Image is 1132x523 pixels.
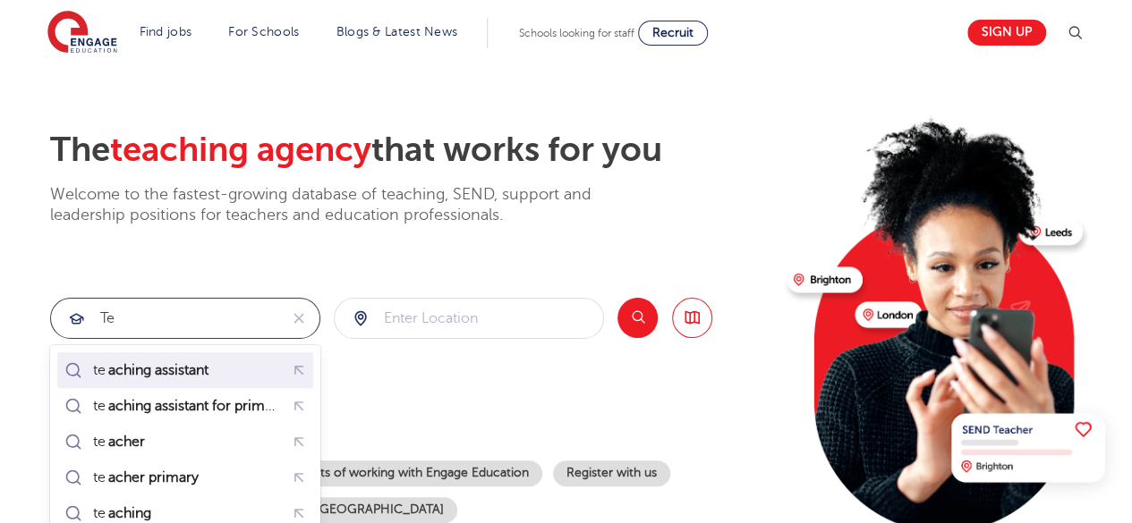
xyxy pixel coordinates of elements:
[336,25,458,38] a: Blogs & Latest News
[106,467,201,488] mark: acher primary
[106,395,287,417] mark: aching assistant for primary
[285,357,313,384] button: Fill query with "teaching assistant"
[335,299,603,338] input: Submit
[285,428,313,456] button: Fill query with "teacher"
[93,433,148,451] div: te
[967,20,1046,46] a: Sign up
[50,130,772,171] h2: The that works for you
[93,397,279,415] div: te
[519,27,634,39] span: Schools looking for staff
[50,298,320,339] div: Submit
[106,431,148,452] mark: acher
[51,299,278,338] input: Submit
[50,184,641,226] p: Welcome to the fastest-growing database of teaching, SEND, support and leadership positions for t...
[50,410,772,443] p: Trending searches
[106,359,211,381] mark: aching assistant
[334,298,604,339] div: Submit
[617,298,658,338] button: Search
[228,25,299,38] a: For Schools
[553,460,670,486] a: Register with us
[93,361,211,379] div: te
[93,468,201,486] div: te
[270,460,542,486] a: Benefits of working with Engage Education
[285,464,313,492] button: Fill query with "teacher primary"
[652,26,694,39] span: Recruit
[140,25,192,38] a: Find jobs
[110,131,371,169] span: teaching agency
[285,392,313,420] button: Fill query with "teaching assistant for primary"
[638,21,708,46] a: Recruit
[278,299,319,338] button: Clear
[47,11,117,55] img: Engage Education
[93,504,154,522] div: te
